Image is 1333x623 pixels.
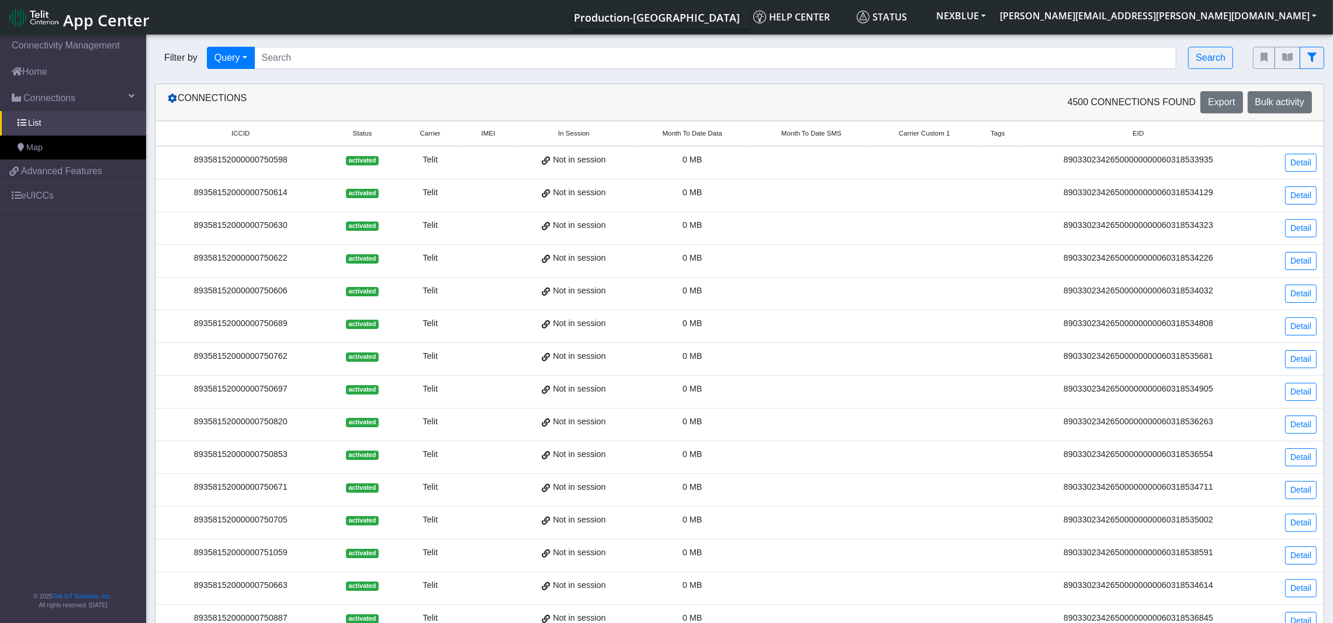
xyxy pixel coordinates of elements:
span: 0 MB [683,482,702,492]
span: Map [26,141,43,154]
span: ICCID [231,129,250,139]
span: 0 MB [683,417,702,426]
button: Search [1188,47,1233,69]
span: 0 MB [683,319,702,328]
span: 4500 Connections found [1068,95,1196,109]
div: 89033023426500000000060318535002 [1025,514,1252,527]
div: 89358152000000750762 [162,350,319,363]
span: 0 MB [683,384,702,393]
span: 0 MB [683,155,702,164]
a: Detail [1285,285,1317,303]
span: Not in session [553,186,605,199]
span: IMEI [482,129,496,139]
div: 89033023426500000000060318534226 [1025,252,1252,265]
a: Detail [1285,383,1317,401]
div: 89033023426500000000060318534905 [1025,383,1252,396]
span: activated [346,451,378,460]
span: activated [346,156,378,165]
div: 89358152000000750697 [162,383,319,396]
span: Not in session [553,383,605,396]
a: Help center [749,5,852,29]
button: NEXBLUE [929,5,993,26]
img: logo-telit-cinterion-gw-new.png [9,8,58,27]
div: Telit [406,416,454,428]
a: Detail [1285,219,1317,237]
div: Telit [406,579,454,592]
span: 0 MB [683,449,702,459]
span: activated [346,320,378,329]
a: Detail [1285,546,1317,565]
div: 89358152000000750606 [162,285,319,297]
a: Detail [1285,416,1317,434]
a: Your current platform instance [573,5,739,29]
div: 89033023426500000000060318534032 [1025,285,1252,297]
div: Connections [158,91,740,113]
span: activated [346,352,378,362]
div: 89358152000000750622 [162,252,319,265]
div: Telit [406,252,454,265]
span: 0 MB [683,253,702,262]
span: Not in session [553,252,605,265]
span: 0 MB [683,515,702,524]
span: activated [346,221,378,231]
span: Not in session [553,285,605,297]
a: Telit IoT Solutions, Inc. [53,593,111,600]
div: Telit [406,383,454,396]
button: Bulk activity [1248,91,1312,113]
span: Bulk activity [1255,97,1304,107]
span: Carrier Custom 1 [899,129,950,139]
span: Filter by [155,51,207,65]
span: activated [346,189,378,198]
a: Detail [1285,186,1317,205]
a: Detail [1285,317,1317,335]
a: Detail [1285,154,1317,172]
div: Telit [406,219,454,232]
div: 89358152000000750689 [162,317,319,330]
a: Detail [1285,579,1317,597]
span: Connections [23,91,75,105]
div: 89033023426500000000060318536263 [1025,416,1252,428]
span: Month To Date Data [663,129,722,139]
span: Not in session [553,154,605,167]
div: 89358152000000750705 [162,514,319,527]
a: Detail [1285,514,1317,532]
span: Month To Date SMS [781,129,842,139]
span: Not in session [553,514,605,527]
span: List [28,117,41,130]
span: Carrier [420,129,441,139]
div: 89033023426500000000060318534129 [1025,186,1252,199]
button: Query [207,47,255,69]
button: [PERSON_NAME][EMAIL_ADDRESS][PERSON_NAME][DOMAIN_NAME] [993,5,1324,26]
span: activated [346,418,378,427]
div: Telit [406,317,454,330]
span: App Center [63,9,150,31]
div: 89358152000000750598 [162,154,319,167]
a: Detail [1285,481,1317,499]
span: Not in session [553,416,605,428]
span: activated [346,254,378,264]
div: 89033023426500000000060318534711 [1025,481,1252,494]
div: 89033023426500000000060318534808 [1025,317,1252,330]
div: 89358152000000750671 [162,481,319,494]
div: fitlers menu [1253,47,1324,69]
div: Telit [406,481,454,494]
div: 89033023426500000000060318534614 [1025,579,1252,592]
div: Telit [406,186,454,199]
div: Telit [406,546,454,559]
div: 89033023426500000000060318534323 [1025,219,1252,232]
div: Telit [406,350,454,363]
span: 0 MB [683,580,702,590]
div: 89358152000000751059 [162,546,319,559]
span: activated [346,582,378,591]
a: Detail [1285,350,1317,368]
span: Not in session [553,546,605,559]
span: activated [346,549,378,558]
span: 0 MB [683,548,702,557]
div: 89358152000000750614 [162,186,319,199]
img: status.svg [857,11,870,23]
div: 89358152000000750820 [162,416,319,428]
span: 0 MB [683,188,702,197]
span: Help center [753,11,830,23]
span: Production-[GEOGRAPHIC_DATA] [574,11,740,25]
a: Status [852,5,929,29]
